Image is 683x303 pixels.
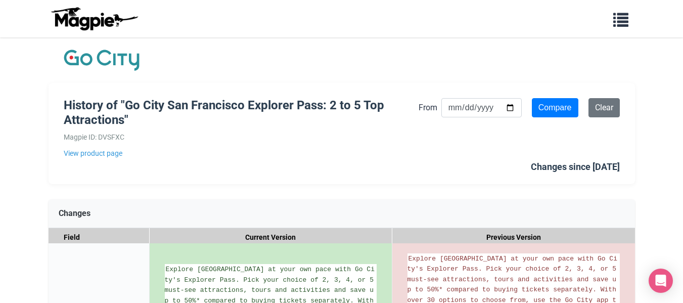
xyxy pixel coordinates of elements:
img: logo-ab69f6fb50320c5b225c76a69d11143b.png [49,7,140,31]
div: Previous Version [392,228,635,247]
div: Magpie ID: DVSFXC [64,132,419,143]
div: Changes since [DATE] [531,160,620,175]
a: View product page [64,148,419,159]
div: Current Version [150,228,392,247]
h1: History of "Go City San Francisco Explorer Pass: 2 to 5 Top Attractions" [64,98,419,127]
img: Company Logo [64,48,140,73]
label: From [419,101,437,114]
div: Changes [49,199,635,228]
a: Clear [588,98,620,117]
div: Field [49,228,150,247]
input: Compare [532,98,578,117]
div: Open Intercom Messenger [649,269,673,293]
